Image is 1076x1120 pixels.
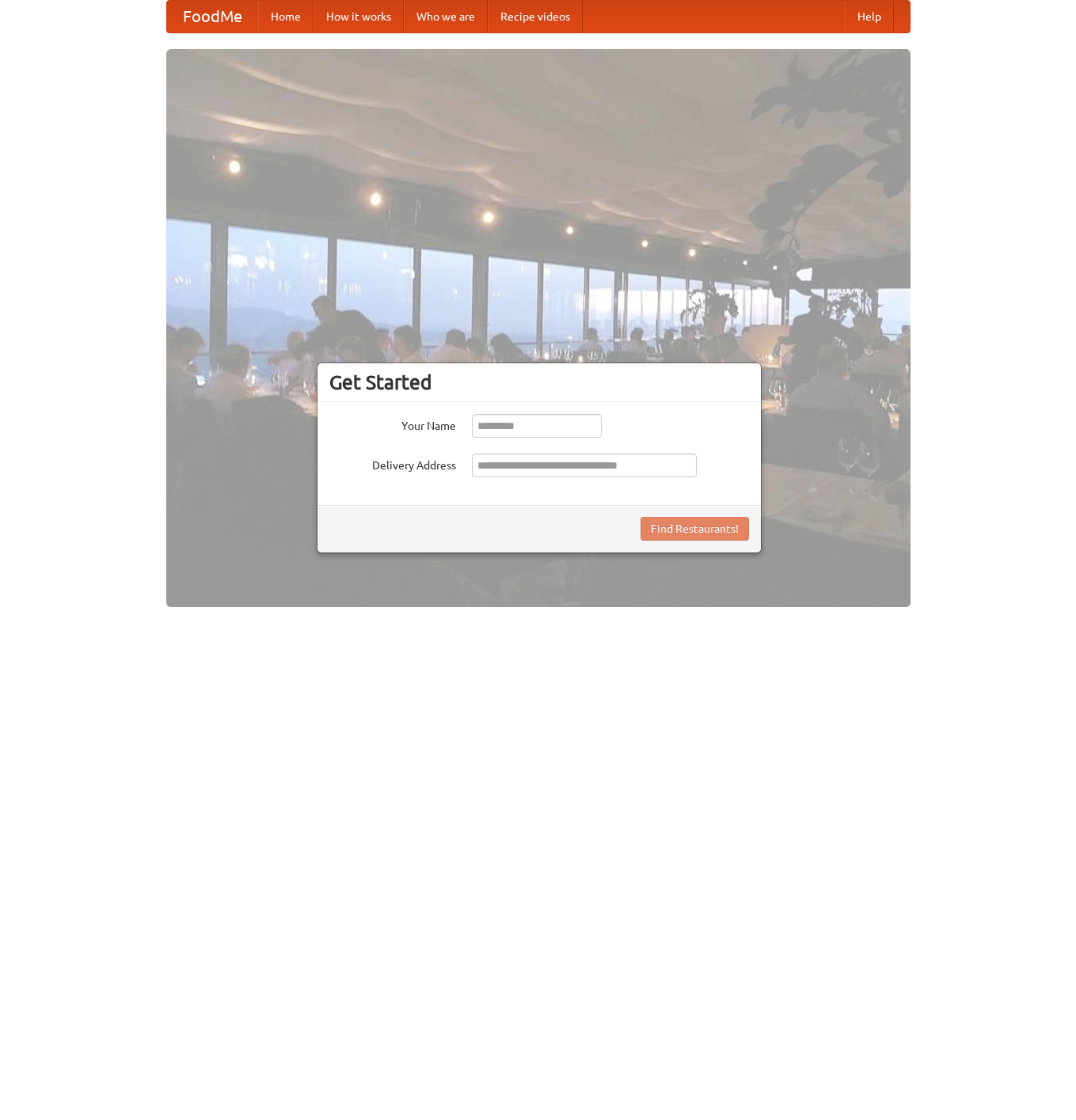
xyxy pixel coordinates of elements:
[167,1,258,32] a: FoodMe
[329,414,456,434] label: Your Name
[845,1,894,32] a: Help
[404,1,488,32] a: Who we are
[329,370,749,394] h3: Get Started
[641,517,749,541] button: Find Restaurants!
[314,1,404,32] a: How it works
[488,1,583,32] a: Recipe videos
[258,1,314,32] a: Home
[329,454,456,473] label: Delivery Address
